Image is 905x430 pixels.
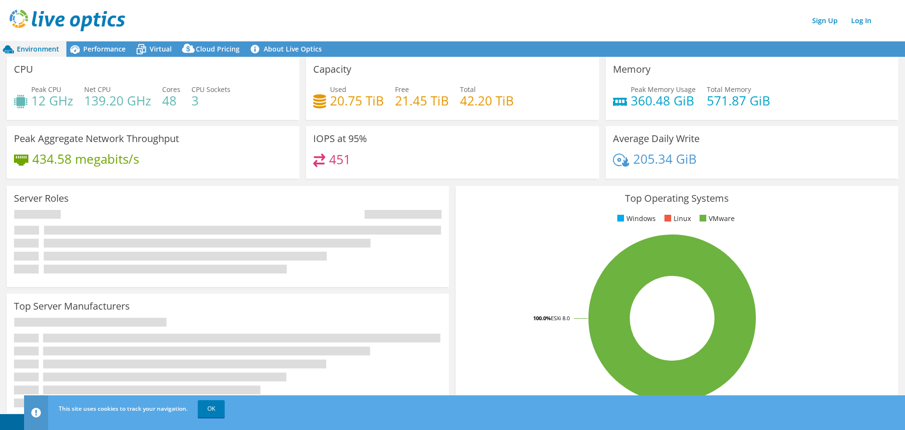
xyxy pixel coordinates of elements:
h4: 360.48 GiB [631,95,696,106]
h3: Top Operating Systems [463,193,891,204]
span: Total [460,85,476,94]
h3: Average Daily Write [613,133,700,144]
span: Cores [162,85,180,94]
span: Used [330,85,346,94]
tspan: 100.0% [533,314,551,322]
h3: Peak Aggregate Network Throughput [14,133,179,144]
a: Sign Up [807,13,842,27]
span: CPU Sockets [191,85,230,94]
h3: Memory [613,64,650,75]
h4: 20.75 TiB [330,95,384,106]
span: Free [395,85,409,94]
h4: 571.87 GiB [707,95,770,106]
tspan: ESXi 8.0 [551,314,570,322]
span: Performance [83,44,126,53]
h3: Top Server Manufacturers [14,301,130,312]
span: Net CPU [84,85,111,94]
h4: 21.45 TiB [395,95,449,106]
span: This site uses cookies to track your navigation. [59,404,188,413]
h3: Server Roles [14,193,69,204]
h4: 48 [162,95,180,106]
span: Virtual [150,44,172,53]
li: VMware [697,213,735,224]
h3: Capacity [313,64,351,75]
h4: 205.34 GiB [633,154,697,164]
h3: IOPS at 95% [313,133,367,144]
span: Environment [17,44,59,53]
span: Cloud Pricing [196,44,240,53]
h4: 434.58 megabits/s [32,154,139,164]
h4: 451 [329,154,351,165]
h4: 12 GHz [31,95,73,106]
li: Windows [615,213,656,224]
span: Total Memory [707,85,751,94]
img: live_optics_svg.svg [10,10,125,31]
span: Peak Memory Usage [631,85,696,94]
h4: 3 [191,95,230,106]
li: Linux [662,213,691,224]
a: Log In [846,13,876,27]
h4: 139.20 GHz [84,95,151,106]
span: Peak CPU [31,85,61,94]
a: OK [198,400,225,417]
a: About Live Optics [247,41,329,57]
h3: CPU [14,64,33,75]
h4: 42.20 TiB [460,95,514,106]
